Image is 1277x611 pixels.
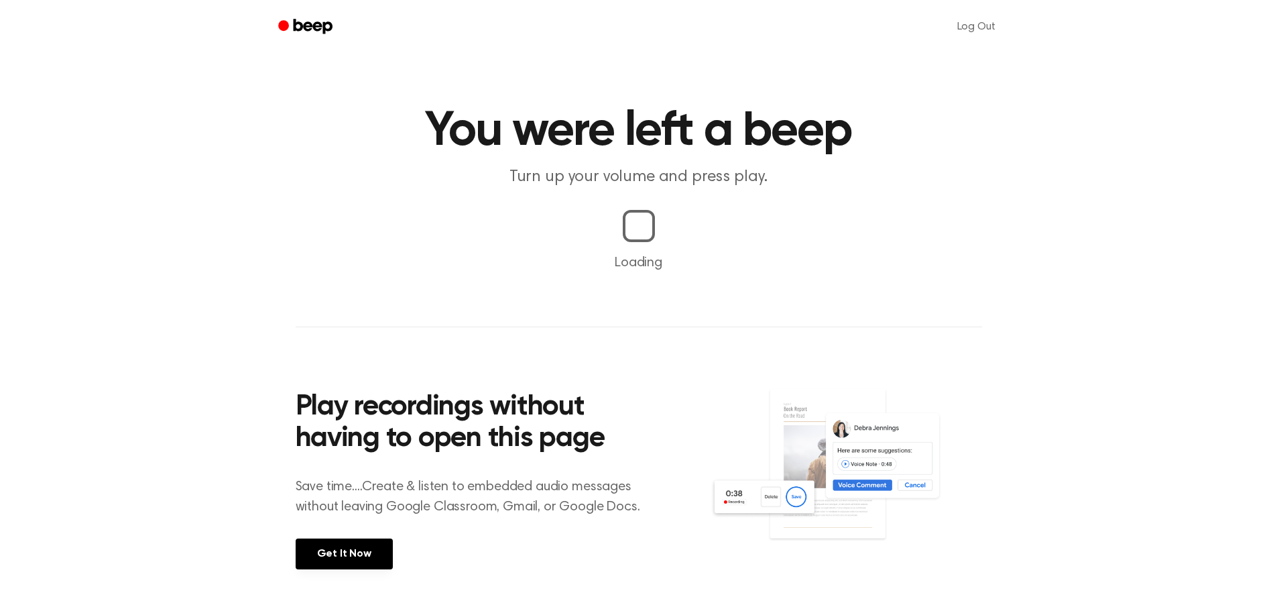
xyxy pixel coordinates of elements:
[16,253,1261,273] p: Loading
[944,11,1009,43] a: Log Out
[296,107,982,156] h1: You were left a beep
[296,539,393,569] a: Get It Now
[710,388,981,568] img: Voice Comments on Docs and Recording Widget
[381,166,896,188] p: Turn up your volume and press play.
[296,392,657,455] h2: Play recordings without having to open this page
[269,14,345,40] a: Beep
[296,477,657,517] p: Save time....Create & listen to embedded audio messages without leaving Google Classroom, Gmail, ...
